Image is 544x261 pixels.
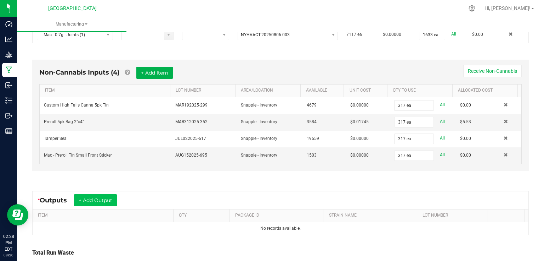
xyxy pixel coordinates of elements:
span: Snapple - Inventory [241,119,277,124]
a: Allocated CostSortable [458,88,493,93]
span: NO DATA FOUND [37,29,113,40]
a: ITEMSortable [45,88,167,93]
a: ITEMSortable [38,213,170,218]
a: QTY TO USESortable [393,88,449,93]
inline-svg: Dashboard [5,21,12,28]
span: Snapple - Inventory [241,153,277,158]
span: $0.01745 [350,119,369,124]
a: AREA/LOCATIONSortable [241,88,297,93]
span: $0.00000 [383,32,401,37]
div: Total Run Waste [32,249,529,257]
a: QTYSortable [179,213,227,218]
span: Non-Cannabis Inputs (4) [39,69,119,76]
a: Sortable [501,88,515,93]
span: $5.53 [460,119,471,124]
span: Mac - 0.7g - Joints (1) [37,30,104,40]
span: 1503 [307,153,317,158]
a: Unit CostSortable [350,88,385,93]
span: ea [357,32,362,37]
span: NYHVACT-20250806-003 [241,32,290,37]
span: $0.00000 [350,153,369,158]
iframe: Resource center [7,204,28,225]
a: All [440,150,445,160]
span: [GEOGRAPHIC_DATA] [48,5,97,11]
div: Manage settings [467,5,476,12]
a: All [440,134,445,143]
span: 7117 [346,32,356,37]
span: Custom High Falls Canna 5pk Tin [44,103,109,108]
td: No records available. [33,222,528,235]
a: STRAIN NAMESortable [329,213,414,218]
a: Sortable [493,213,522,218]
span: $0.00 [460,153,471,158]
span: Outputs [40,196,74,204]
p: 02:28 PM EDT [3,233,14,252]
span: MAR312025-352 [175,119,208,124]
span: 4679 [307,103,317,108]
span: Snapple - Inventory [241,136,277,141]
span: Tamper Seal [44,136,68,141]
span: Mac - Preroll Tin Small Front Sticker [44,153,112,158]
inline-svg: Outbound [5,112,12,119]
span: JUL022025-617 [175,136,206,141]
p: 08/20 [3,252,14,258]
span: 19559 [307,136,319,141]
span: $0.00 [472,32,483,37]
inline-svg: Analytics [5,36,12,43]
a: LOT NUMBERSortable [176,88,232,93]
inline-svg: Reports [5,127,12,135]
span: Snapple - Inventory [241,103,277,108]
a: Manufacturing [17,17,126,32]
button: + Add Output [74,194,117,206]
a: PACKAGE IDSortable [235,213,321,218]
span: Hi, [PERSON_NAME]! [484,5,531,11]
a: AVAILABLESortable [306,88,341,93]
span: Manufacturing [17,21,126,27]
a: All [440,117,445,126]
inline-svg: Inbound [5,82,12,89]
span: $0.00 [460,136,471,141]
inline-svg: Manufacturing [5,66,12,74]
span: Preroll 5pk Bag 2"x4" [44,119,84,124]
a: LOT NUMBERSortable [423,213,484,218]
button: Receive Non-Cannabis [463,65,522,77]
span: $0.00000 [350,103,369,108]
button: + Add Item [136,67,173,79]
span: $0.00000 [350,136,369,141]
inline-svg: Grow [5,51,12,58]
a: All [451,29,456,39]
inline-svg: Inventory [5,97,12,104]
a: Add Non-Cannabis items that were also consumed in the run (e.g. gloves and packaging); Also add N... [125,69,130,76]
span: 3584 [307,119,317,124]
span: AUG152025-695 [175,153,207,158]
span: $0.00 [460,103,471,108]
span: MAR192025-299 [175,103,208,108]
a: All [440,100,445,110]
